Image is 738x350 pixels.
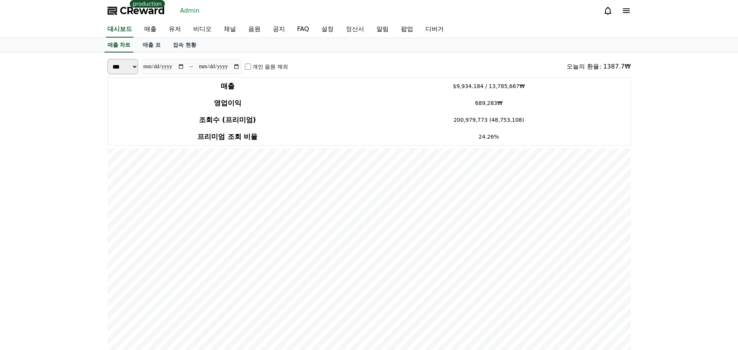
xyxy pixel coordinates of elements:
[189,62,194,71] p: ~
[395,21,419,38] a: 팝업
[51,243,99,262] a: Messages
[347,78,630,95] td: $9,934.184 / 13,785,667₩
[267,21,291,38] a: 공지
[347,111,630,128] td: 200,979,773 (48,753,108)
[347,95,630,111] td: 689,283₩
[242,21,267,38] a: 음원
[104,38,134,52] a: 매출 차트
[137,38,167,52] a: 매출 표
[419,21,450,38] a: 디버거
[218,21,242,38] a: 채널
[315,21,340,38] a: 설정
[108,5,165,17] a: CReward
[370,21,395,38] a: 알림
[20,254,33,260] span: Home
[187,21,218,38] a: 비디오
[2,243,51,262] a: Home
[253,63,288,70] label: 개인 음원 제외
[111,98,344,108] h4: 영업이익
[163,21,187,38] a: 유저
[167,38,202,52] a: 접속 현황
[106,21,134,38] a: 대시보드
[99,243,147,262] a: Settings
[111,114,344,125] h4: 조회수 (프리미엄)
[567,62,630,71] div: 오늘의 환율: 1387.7₩
[138,21,163,38] a: 매출
[340,21,370,38] a: 정산서
[64,255,86,261] span: Messages
[177,5,203,17] a: Admin
[291,21,315,38] a: FAQ
[120,5,165,17] span: CReward
[111,81,344,92] h4: 매출
[347,128,630,146] td: 24.26%
[111,131,344,142] h4: 프리미엄 조회 비율
[113,254,132,260] span: Settings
